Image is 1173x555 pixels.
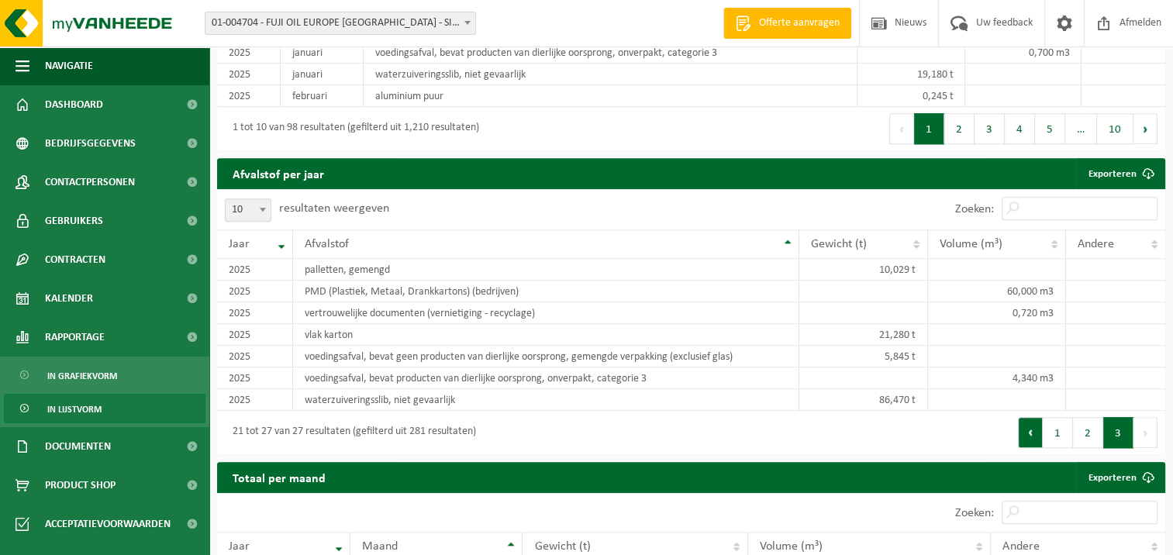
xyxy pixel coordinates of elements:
[293,281,799,302] td: PMD (Plastiek, Metaal, Drankkartons) (bedrijven)
[760,540,823,553] span: Volume (m³)
[217,42,281,64] td: 2025
[45,85,103,124] span: Dashboard
[1073,417,1103,448] button: 2
[217,281,293,302] td: 2025
[799,324,927,346] td: 21,280 t
[1065,113,1097,144] span: …
[293,346,799,367] td: voedingsafval, bevat geen producten van dierlijke oorsprong, gemengde verpakking (exclusief glas)
[955,507,994,519] label: Zoeken:
[723,8,851,39] a: Offerte aanvragen
[955,203,994,215] label: Zoeken:
[225,115,479,143] div: 1 tot 10 van 98 resultaten (gefilterd uit 1,210 resultaten)
[293,367,799,389] td: voedingsafval, bevat producten van dierlijke oorsprong, onverpakt, categorie 3
[217,462,341,492] h2: Totaal per maand
[889,113,914,144] button: Previous
[281,85,364,107] td: februari
[229,540,250,553] span: Jaar
[45,124,136,163] span: Bedrijfsgegevens
[217,64,281,85] td: 2025
[229,238,250,250] span: Jaar
[1035,113,1065,144] button: 5
[799,346,927,367] td: 5,845 t
[1133,113,1157,144] button: Next
[364,42,858,64] td: voedingsafval, bevat producten van dierlijke oorsprong, onverpakt, categorie 3
[281,42,364,64] td: januari
[47,361,117,391] span: In grafiekvorm
[1043,417,1073,448] button: 1
[45,240,105,279] span: Contracten
[975,113,1005,144] button: 3
[217,346,293,367] td: 2025
[225,198,271,222] span: 10
[799,389,927,411] td: 86,470 t
[1133,417,1157,448] button: Next
[205,12,476,35] span: 01-004704 - FUJI OIL EUROPE NV - SINT-KRUIS-WINKEL
[293,324,799,346] td: vlak karton
[45,47,93,85] span: Navigatie
[928,367,1066,389] td: 4,340 m3
[45,505,171,543] span: Acceptatievoorwaarden
[857,64,965,85] td: 19,180 t
[928,281,1066,302] td: 60,000 m3
[217,324,293,346] td: 2025
[279,202,389,215] label: resultaten weergeven
[364,64,858,85] td: waterzuiveringsslib, niet gevaarlijk
[799,259,927,281] td: 10,029 t
[281,64,364,85] td: januari
[1097,113,1133,144] button: 10
[1076,158,1164,189] a: Exporteren
[1002,540,1039,553] span: Andere
[45,427,111,466] span: Documenten
[217,302,293,324] td: 2025
[293,259,799,281] td: palletten, gemengd
[362,540,398,553] span: Maand
[45,163,135,202] span: Contactpersonen
[1005,113,1035,144] button: 4
[205,12,475,34] span: 01-004704 - FUJI OIL EUROPE NV - SINT-KRUIS-WINKEL
[4,360,205,390] a: In grafiekvorm
[4,394,205,423] a: In lijstvorm
[45,202,103,240] span: Gebruikers
[217,389,293,411] td: 2025
[857,85,965,107] td: 0,245 t
[225,419,476,446] div: 21 tot 27 van 27 resultaten (gefilterd uit 281 resultaten)
[811,238,867,250] span: Gewicht (t)
[1103,417,1133,448] button: 3
[217,259,293,281] td: 2025
[534,540,590,553] span: Gewicht (t)
[293,389,799,411] td: waterzuiveringsslib, niet gevaarlijk
[45,466,116,505] span: Product Shop
[45,318,105,357] span: Rapportage
[1018,417,1043,448] button: Previous
[305,238,349,250] span: Afvalstof
[944,113,975,144] button: 2
[364,85,858,107] td: aluminium puur
[1076,462,1164,493] a: Exporteren
[45,279,93,318] span: Kalender
[217,85,281,107] td: 2025
[217,158,340,188] h2: Afvalstof per jaar
[914,113,944,144] button: 1
[47,395,102,424] span: In lijstvorm
[293,302,799,324] td: vertrouwelijke documenten (vernietiging - recyclage)
[965,42,1082,64] td: 0,700 m3
[226,199,271,221] span: 10
[217,367,293,389] td: 2025
[928,302,1066,324] td: 0,720 m3
[940,238,1002,250] span: Volume (m³)
[755,16,844,31] span: Offerte aanvragen
[1078,238,1114,250] span: Andere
